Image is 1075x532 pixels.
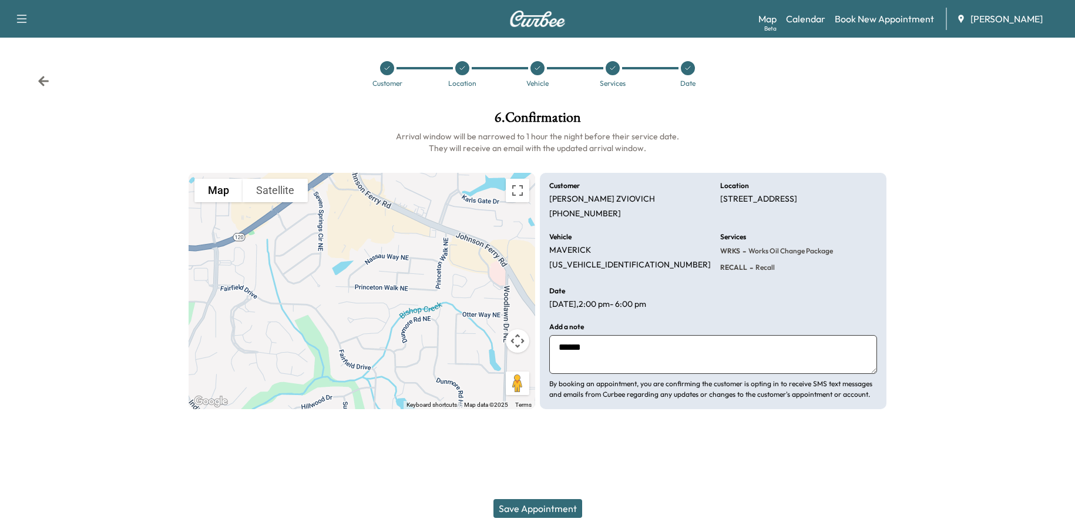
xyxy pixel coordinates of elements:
[192,394,230,409] a: Open this area in Google Maps (opens a new window)
[786,12,825,26] a: Calendar
[526,80,549,87] div: Vehicle
[493,499,582,518] button: Save Appointment
[192,394,230,409] img: Google
[970,12,1043,26] span: [PERSON_NAME]
[506,329,529,353] button: Map camera controls
[372,80,402,87] div: Customer
[38,75,49,87] div: Back
[407,401,457,409] button: Keyboard shortcuts
[758,12,777,26] a: MapBeta
[549,182,580,189] h6: Customer
[835,12,934,26] a: Book New Appointment
[720,182,749,189] h6: Location
[549,209,621,219] p: [PHONE_NUMBER]
[549,287,565,295] h6: Date
[189,131,886,154] h6: Arrival window will be narrowed to 1 hour the night before their service date. They will receive ...
[746,246,833,256] span: Works Oil Change Package
[509,11,566,27] img: Curbee Logo
[753,263,775,272] span: Recall
[448,80,476,87] div: Location
[720,246,740,256] span: WRKS
[194,179,243,202] button: Show street map
[740,245,746,257] span: -
[464,401,508,408] span: Map data ©2025
[720,263,747,272] span: RECALL
[720,194,797,205] p: [STREET_ADDRESS]
[506,372,529,395] button: Drag Pegman onto the map to open Street View
[515,401,532,408] a: Terms (opens in new tab)
[720,233,746,240] h6: Services
[549,260,711,270] p: [US_VEHICLE_IDENTIFICATION_NUMBER]
[747,262,753,273] span: -
[549,194,655,205] p: [PERSON_NAME] ZVIOVICH
[764,24,777,33] div: Beta
[506,179,529,202] button: Toggle fullscreen view
[549,233,572,240] h6: Vehicle
[680,80,696,87] div: Date
[549,245,591,256] p: MAVERICK
[549,299,646,310] p: [DATE] , 2:00 pm - 6:00 pm
[600,80,626,87] div: Services
[549,379,877,400] p: By booking an appointment, you are confirming the customer is opting in to receive SMS text messa...
[189,111,886,131] h1: 6 . Confirmation
[549,323,584,330] h6: Add a note
[243,179,308,202] button: Show satellite imagery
